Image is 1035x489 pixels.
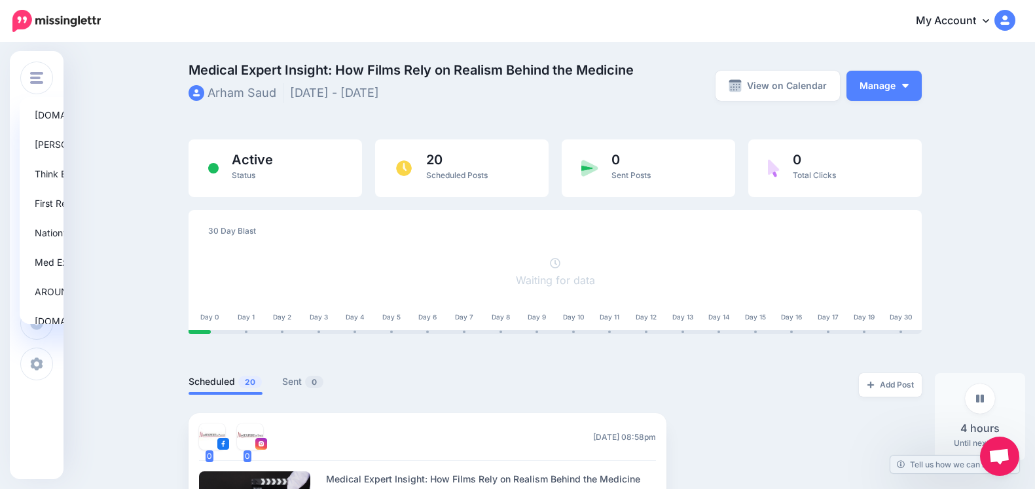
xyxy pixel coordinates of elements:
img: arrow-down-white.png [902,84,909,88]
a: First Responders Online [25,190,177,216]
div: Day 11 [590,313,629,321]
span: 4 hours [960,420,1000,437]
div: Day 17 [808,313,848,321]
div: Day 15 [736,313,775,321]
button: Manage [846,71,922,101]
img: facebook-square.png [217,438,229,450]
div: Day 7 [445,313,484,321]
img: 305933174_602458821573632_3149993063378354701_n-bsa153586.jpg [199,424,225,450]
img: Missinglettr [12,10,101,32]
img: paper-plane-green.png [581,160,598,177]
span: 0 [793,153,836,166]
a: My Account [903,5,1015,37]
img: calendar-grey-darker.png [729,79,742,92]
div: Day 14 [699,313,738,321]
span: [DATE] 08:58pm [593,431,656,443]
span: 0 [611,153,651,166]
div: Day 6 [408,313,447,321]
a: Sent0 [282,374,324,389]
img: plus-grey-dark.png [867,381,875,389]
a: [DOMAIN_NAME] [25,308,177,334]
div: Day 10 [554,313,593,321]
img: pointer-purple.png [768,159,780,177]
a: Nationwide Health CPR [25,220,177,245]
a: Add Post [859,373,922,397]
img: instagram-square.png [255,438,267,450]
a: [DOMAIN_NAME] [25,102,177,128]
div: Day 12 [626,313,666,321]
a: Waiting for data [516,257,595,287]
div: 30 Day Blast [208,223,902,239]
div: Day 13 [663,313,702,321]
span: 20 [238,376,262,388]
a: Tell us how we can improve [890,456,1019,473]
span: Scheduled Posts [426,170,488,180]
div: Day 9 [517,313,556,321]
img: 506057538_17845136586507218_6664547351864899788_n-bsa154837.jpg [237,424,263,450]
a: Think Big Websites [25,161,177,187]
a: Scheduled20 [189,374,263,389]
span: Medical Expert Insight: How Films Rely on Realism Behind the Medicine [189,63,671,77]
div: Day 0 [190,313,229,321]
span: Sent Posts [611,170,651,180]
span: Total Clicks [793,170,836,180]
span: 0 [244,450,251,462]
div: Day 2 [263,313,302,321]
div: Open chat [980,437,1019,476]
div: Until next post [935,373,1025,460]
div: Day 30 [881,313,920,321]
span: Active [232,153,273,166]
div: Day 8 [481,313,520,321]
span: Status [232,170,255,180]
div: Day 1 [227,313,266,321]
li: [DATE] - [DATE] [290,83,386,103]
span: 0 [305,376,323,388]
div: Day 16 [772,313,811,321]
img: menu.png [30,72,43,84]
div: Day 3 [299,313,338,321]
a: AROUND AND ABOUT [25,279,177,304]
div: Day 5 [372,313,411,321]
a: Med Expert Witness [25,249,177,275]
div: Day 19 [844,313,884,321]
a: [PERSON_NAME]'s Finest [25,132,177,157]
div: Day 4 [335,313,374,321]
li: Arham Saud [189,83,283,103]
a: View on Calendar [716,71,840,101]
img: clock.png [395,159,413,177]
span: 0 [206,450,213,462]
span: 20 [426,153,488,166]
